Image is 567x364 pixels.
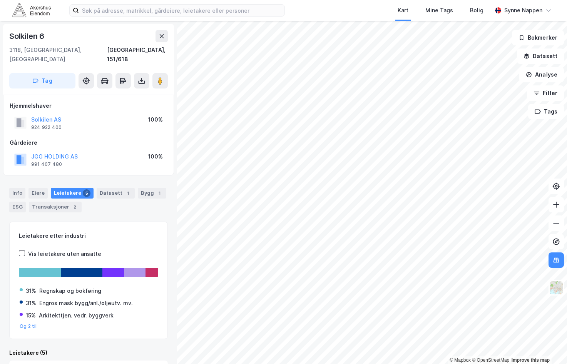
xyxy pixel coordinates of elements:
[148,152,163,161] div: 100%
[39,286,101,296] div: Regnskap og bokføring
[26,311,36,320] div: 15%
[9,188,25,199] div: Info
[10,101,167,110] div: Hjemmelshaver
[504,6,542,15] div: Synne Nappen
[9,73,75,88] button: Tag
[425,6,453,15] div: Mine Tags
[528,104,564,119] button: Tags
[26,299,36,308] div: 31%
[19,231,158,240] div: Leietakere etter industri
[512,357,550,363] a: Improve this map
[527,85,564,101] button: Filter
[31,161,62,167] div: 991 407 480
[10,138,167,147] div: Gårdeiere
[470,6,483,15] div: Bolig
[29,202,82,212] div: Transaksjoner
[79,5,284,16] input: Søk på adresse, matrikkel, gårdeiere, leietakere eller personer
[26,286,36,296] div: 31%
[97,188,135,199] div: Datasett
[156,189,163,197] div: 1
[71,203,79,211] div: 2
[472,357,509,363] a: OpenStreetMap
[9,45,107,64] div: 3118, [GEOGRAPHIC_DATA], [GEOGRAPHIC_DATA]
[39,299,133,308] div: Engros mask bygg/anl./oljeutv. mv.
[39,311,114,320] div: Arkitekttjen. vedr. byggverk
[20,323,37,329] button: Og 2 til
[83,189,90,197] div: 5
[107,45,168,64] div: [GEOGRAPHIC_DATA], 151/618
[9,202,26,212] div: ESG
[124,189,132,197] div: 1
[529,327,567,364] div: Kontrollprogram for chat
[512,30,564,45] button: Bokmerker
[31,124,62,130] div: 924 922 400
[138,188,166,199] div: Bygg
[51,188,94,199] div: Leietakere
[28,249,101,259] div: Vis leietakere uten ansatte
[398,6,408,15] div: Kart
[28,188,48,199] div: Eiere
[517,48,564,64] button: Datasett
[148,115,163,124] div: 100%
[519,67,564,82] button: Analyse
[9,30,46,42] div: Solkilen 6
[529,327,567,364] iframe: Chat Widget
[450,357,471,363] a: Mapbox
[9,348,168,357] div: Leietakere (5)
[12,3,51,17] img: akershus-eiendom-logo.9091f326c980b4bce74ccdd9f866810c.svg
[549,281,564,295] img: Z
